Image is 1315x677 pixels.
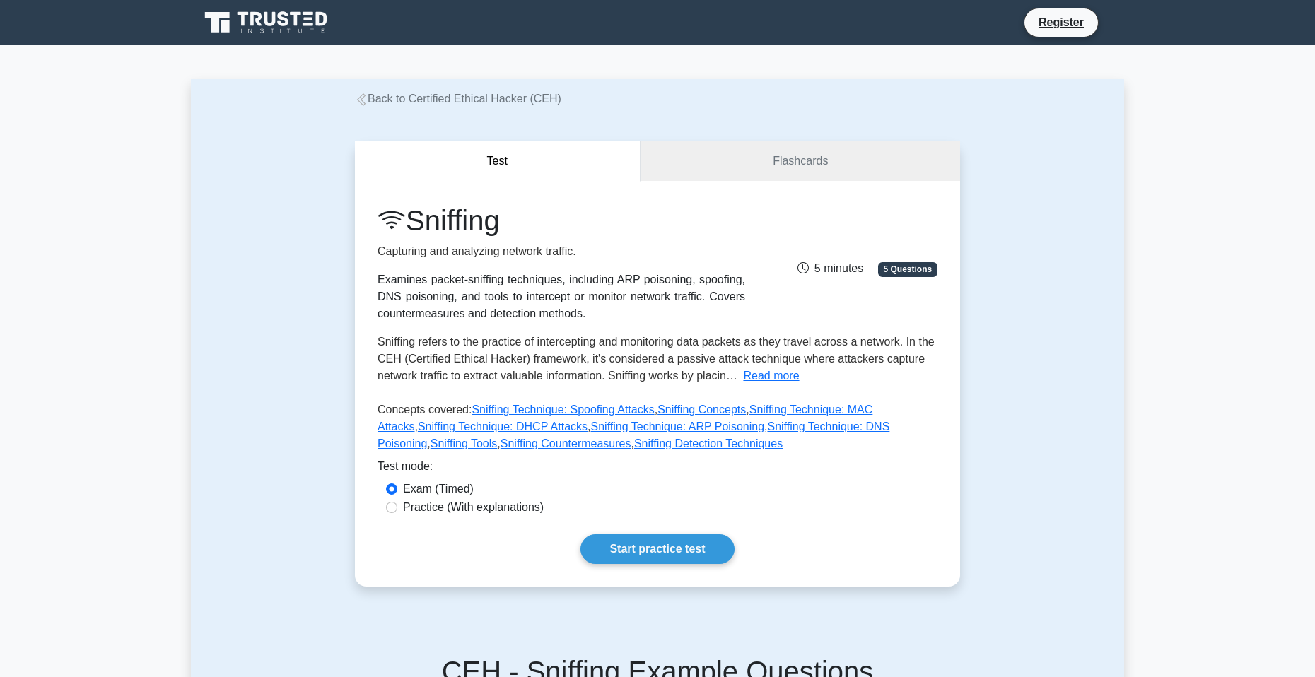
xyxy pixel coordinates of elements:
[355,141,641,182] button: Test
[403,481,474,498] label: Exam (Timed)
[743,367,799,384] button: Read more
[378,458,937,481] div: Test mode:
[1030,13,1092,31] a: Register
[355,93,561,105] a: Back to Certified Ethical Hacker (CEH)
[580,534,734,564] a: Start practice test
[472,404,654,416] a: Sniffing Technique: Spoofing Attacks
[378,336,935,382] span: Sniffing refers to the practice of intercepting and monitoring data packets as they travel across...
[378,204,745,237] h1: Sniffing
[378,271,745,322] div: Examines packet-sniffing techniques, including ARP poisoning, spoofing, DNS poisoning, and tools ...
[591,420,765,432] a: Sniffing Technique: ARP Poisoning
[378,243,745,260] p: Capturing and analyzing network traffic.
[657,404,746,416] a: Sniffing Concepts
[641,141,960,182] a: Flashcards
[378,401,937,458] p: Concepts covered: , , , , , , , ,
[797,262,863,274] span: 5 minutes
[878,262,937,276] span: 5 Questions
[431,437,498,449] a: Sniffing Tools
[418,420,588,432] a: Sniffing Technique: DHCP Attacks
[634,437,783,449] a: Sniffing Detection Techniques
[501,437,631,449] a: Sniffing Countermeasures
[403,499,544,516] label: Practice (With explanations)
